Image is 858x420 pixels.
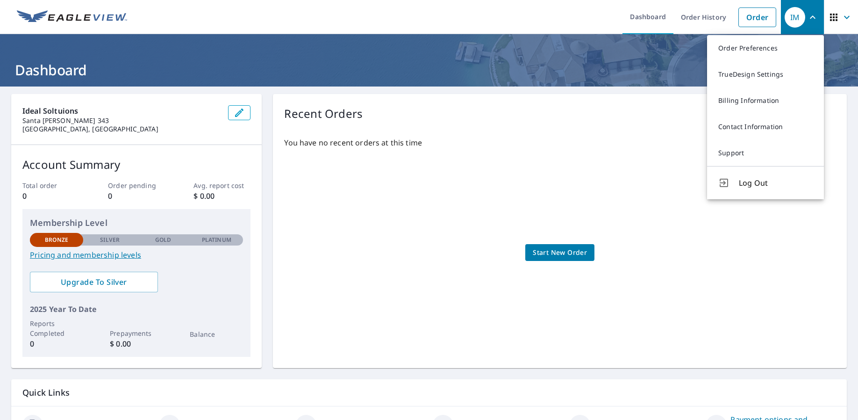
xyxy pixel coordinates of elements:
p: 2025 Year To Date [30,304,243,315]
h1: Dashboard [11,60,847,80]
p: Santa [PERSON_NAME] 343 [22,116,221,125]
p: $ 0.00 [193,190,250,202]
a: Order Preferences [707,35,824,61]
p: Bronze [45,236,68,244]
p: [GEOGRAPHIC_DATA], [GEOGRAPHIC_DATA] [22,125,221,133]
p: 0 [22,190,79,202]
a: Start New Order [525,244,594,261]
p: Ideal Soltuions [22,105,221,116]
p: Order pending [108,181,165,190]
a: Order [738,7,776,27]
p: Account Summary [22,156,250,173]
p: Gold [155,236,171,244]
p: Platinum [202,236,231,244]
a: Billing Information [707,87,824,114]
p: Avg. report cost [193,181,250,190]
img: EV Logo [17,10,127,24]
div: IM [785,7,805,28]
p: Silver [100,236,120,244]
span: Upgrade To Silver [37,277,150,287]
p: Reports Completed [30,319,83,338]
p: Total order [22,181,79,190]
p: 0 [108,190,165,202]
a: TrueDesign Settings [707,61,824,87]
a: Support [707,140,824,166]
p: Quick Links [22,387,836,398]
p: Balance [190,329,243,339]
a: Pricing and membership levels [30,249,243,261]
p: Prepayments [110,328,163,338]
span: Log Out [739,177,813,188]
p: 0 [30,338,83,349]
p: $ 0.00 [110,338,163,349]
p: Recent Orders [284,105,363,122]
span: Start New Order [533,247,587,259]
p: Membership Level [30,217,243,229]
a: Upgrade To Silver [30,272,158,292]
p: You have no recent orders at this time [284,137,836,148]
button: Log Out [707,166,824,199]
a: Contact Information [707,114,824,140]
